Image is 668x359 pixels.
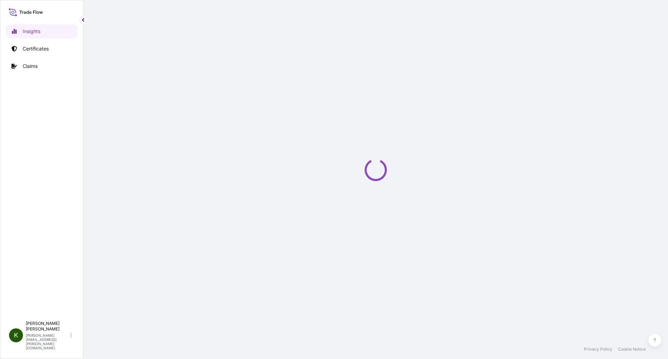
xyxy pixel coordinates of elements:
[26,333,69,350] p: [PERSON_NAME][EMAIL_ADDRESS][PERSON_NAME][DOMAIN_NAME]
[23,45,49,52] p: Certificates
[618,346,646,352] a: Cookie Notice
[6,59,78,73] a: Claims
[23,28,40,35] p: Insights
[6,24,78,38] a: Insights
[26,321,69,332] p: [PERSON_NAME] [PERSON_NAME]
[14,332,18,339] span: K
[584,346,612,352] a: Privacy Policy
[6,42,78,56] a: Certificates
[23,63,38,70] p: Claims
